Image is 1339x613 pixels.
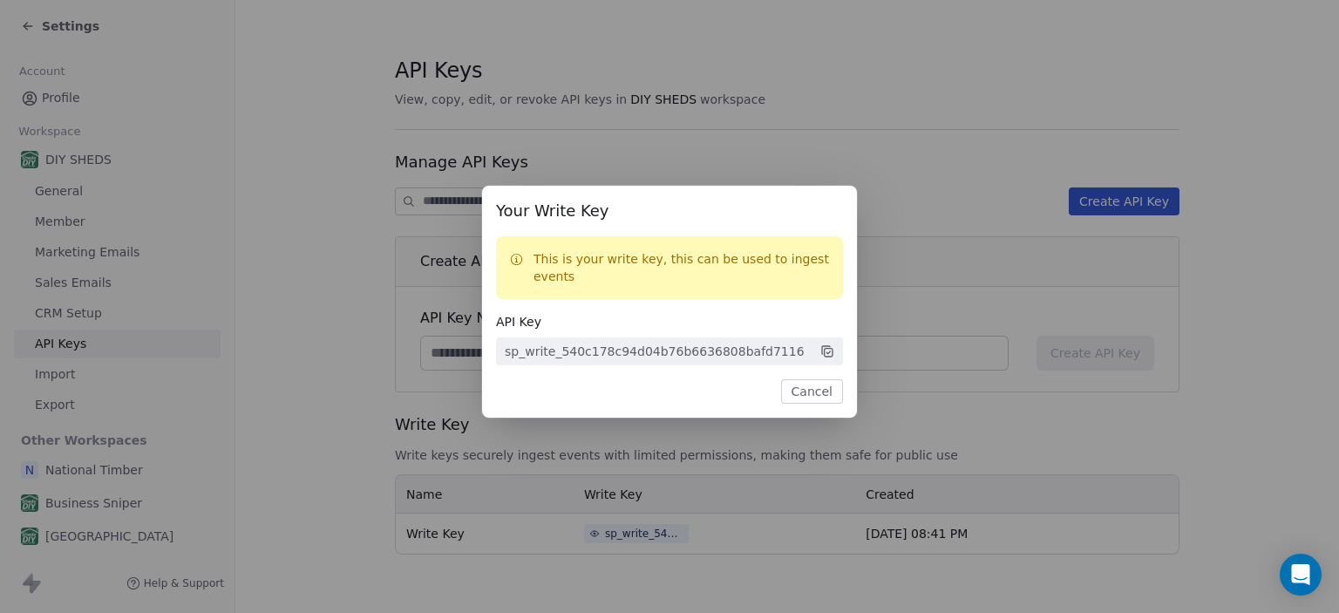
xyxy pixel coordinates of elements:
[781,379,843,404] button: Cancel
[496,313,843,330] span: API Key
[505,343,805,360] div: sp_write_540c178c94d04b76b6636808bafd7116
[496,200,843,222] span: Your Write Key
[534,250,829,285] p: This is your write key, this can be used to ingest events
